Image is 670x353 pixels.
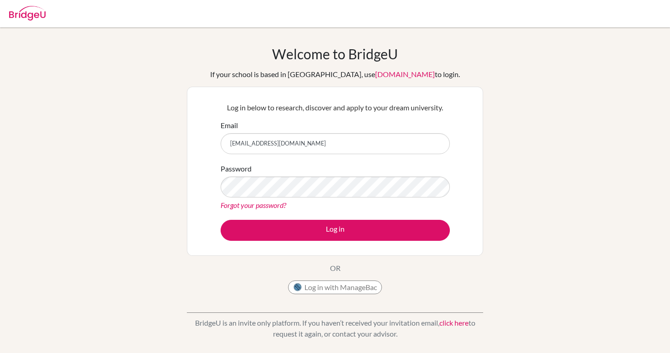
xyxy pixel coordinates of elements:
button: Log in [221,220,450,241]
a: [DOMAIN_NAME] [375,70,435,78]
div: If your school is based in [GEOGRAPHIC_DATA], use to login. [210,69,460,80]
a: click here [439,318,469,327]
h1: Welcome to BridgeU [272,46,398,62]
button: Log in with ManageBac [288,280,382,294]
label: Password [221,163,252,174]
p: OR [330,263,340,274]
p: Log in below to research, discover and apply to your dream university. [221,102,450,113]
img: Bridge-U [9,6,46,21]
a: Forgot your password? [221,201,286,209]
p: BridgeU is an invite only platform. If you haven’t received your invitation email, to request it ... [187,317,483,339]
label: Email [221,120,238,131]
